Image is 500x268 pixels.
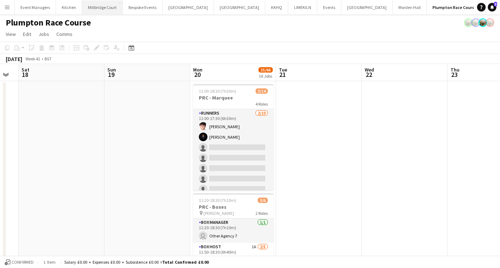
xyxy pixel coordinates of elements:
[56,31,73,37] span: Comms
[204,211,234,216] span: [PERSON_NAME]
[341,0,393,14] button: [GEOGRAPHIC_DATA]
[11,260,34,265] span: Confirmed
[193,109,274,227] app-card-role: Runners2/1011:00-17:30 (6h30m)[PERSON_NAME][PERSON_NAME]
[199,198,236,203] span: 11:20-18:30 (7h10m)
[36,29,52,39] a: Jobs
[464,18,473,27] app-user-avatar: Staffing Manager
[365,66,374,73] span: Wed
[449,70,459,79] span: 23
[107,66,116,73] span: Sun
[193,84,274,190] app-job-card: 11:00-18:30 (7h30m)3/14PRC - Marquee4 RolesRunners2/1011:00-17:30 (6h30m)[PERSON_NAME][PERSON_NAME]
[106,70,116,79] span: 19
[193,218,274,243] app-card-role: Box Manager1/111:20-18:30 (7h10m) Other Agency 7
[56,0,82,14] button: Kitchen
[6,31,16,37] span: View
[317,0,341,14] button: Events
[193,66,202,73] span: Mon
[20,70,29,79] span: 18
[23,31,31,37] span: Edit
[450,66,459,73] span: Thu
[193,204,274,210] h3: PRC - Boxes
[265,0,288,14] button: KKHQ
[258,198,268,203] span: 3/6
[256,101,268,107] span: 4 Roles
[15,0,56,14] button: Event Managers
[20,29,34,39] a: Edit
[64,259,209,265] div: Salary £0.00 + Expenses £0.00 + Subsistence £0.00 =
[82,0,123,14] button: Millbridge Court
[24,56,42,61] span: Week 42
[278,70,287,79] span: 21
[53,29,75,39] a: Comms
[22,66,29,73] span: Sat
[214,0,265,14] button: [GEOGRAPHIC_DATA]
[256,88,268,94] span: 3/14
[494,2,497,6] span: 3
[488,3,496,11] a: 3
[288,0,317,14] button: LIMEKILN
[163,0,214,14] button: [GEOGRAPHIC_DATA]
[364,70,374,79] span: 22
[193,94,274,101] h3: PRC - Marquee
[486,18,494,27] app-user-avatar: Staffing Manager
[3,29,19,39] a: View
[4,258,35,266] button: Confirmed
[393,0,427,14] button: Morden Hall
[259,73,272,79] div: 16 Jobs
[6,17,91,28] h1: Plumpton Race Course
[478,18,487,27] app-user-avatar: Staffing Manager
[123,0,163,14] button: Bespoke Events
[192,70,202,79] span: 20
[258,67,273,73] span: 35/66
[199,88,236,94] span: 11:00-18:30 (7h30m)
[6,55,22,63] div: [DATE]
[256,211,268,216] span: 2 Roles
[471,18,480,27] app-user-avatar: Staffing Manager
[41,259,58,265] span: 1 item
[45,56,52,61] div: BST
[279,66,287,73] span: Tue
[427,0,483,14] button: Plumpton Race Course
[38,31,49,37] span: Jobs
[162,259,209,265] span: Total Confirmed £0.00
